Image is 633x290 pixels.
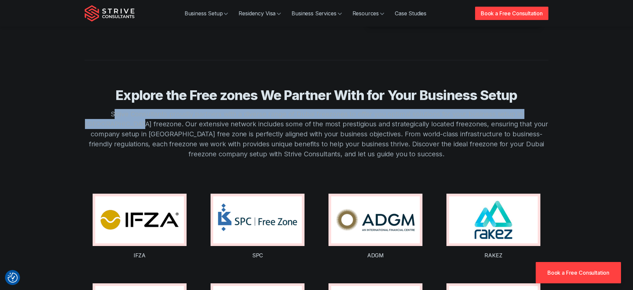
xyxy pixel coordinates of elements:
a: Case Studies [389,7,432,20]
a: ADGM [367,252,384,259]
button: Consent Preferences [8,273,18,283]
a: RAKEZ [484,252,502,259]
a: Residency Visa [233,7,286,20]
a: Book a Free Consultation [536,262,621,283]
img: SPC logo [213,196,302,243]
a: IFZA [134,252,146,259]
img: IFZA logo [95,196,184,243]
img: Revisit consent button [8,273,18,283]
a: Book a Free Consultation [475,7,548,20]
a: Business Services [286,7,347,20]
p: Strive Consultants proudly partners with a diverse range of Dubai freezones to offer you optimal ... [85,109,548,159]
img: RAKEZ logo [449,196,538,243]
img: Strive Consultants [85,5,135,22]
a: SPC [252,252,263,259]
img: ADGM logo [331,196,420,243]
a: Resources [347,7,390,20]
a: Business Setup [179,7,234,20]
h3: Explore the Free zones We Partner With for Your Business Setup [85,87,548,104]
